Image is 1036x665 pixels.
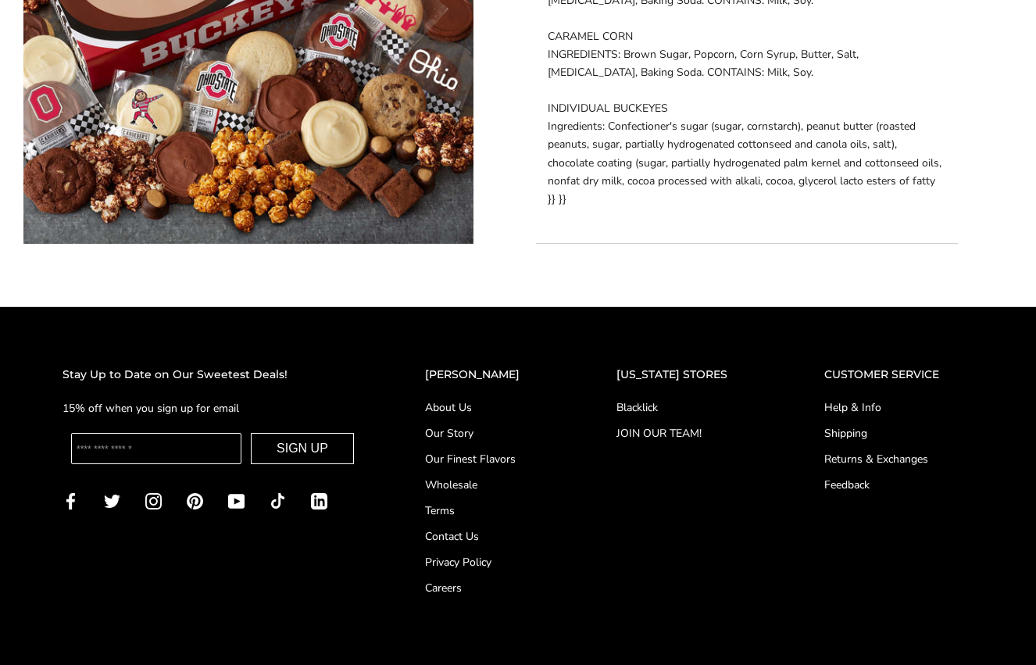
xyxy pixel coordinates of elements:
a: Instagram [145,492,162,509]
a: Our Story [425,425,554,442]
a: Terms [425,502,554,519]
a: Feedback [824,477,973,493]
a: Contact Us [425,528,554,545]
a: TikTok [270,492,286,509]
h2: [US_STATE] STORES [616,366,762,384]
a: Twitter [104,492,120,509]
a: LinkedIn [311,492,327,509]
a: Help & Info [824,399,973,416]
input: Enter your email [71,433,241,464]
a: Blacklick [616,399,762,416]
a: YouTube [228,492,245,509]
a: Facebook [63,492,79,509]
p: 15% off when you sign up for email [63,399,363,417]
a: Wholesale [425,477,554,493]
h2: CUSTOMER SERVICE [824,366,973,384]
a: JOIN OUR TEAM! [616,425,762,442]
a: Our Finest Flavors [425,451,554,467]
iframe: Sign Up via Text for Offers [13,606,162,652]
h2: Stay Up to Date on Our Sweetest Deals! [63,366,363,384]
a: Shipping [824,425,973,442]
a: Privacy Policy [425,554,554,570]
a: Careers [425,580,554,596]
button: SIGN UP [251,433,354,464]
a: Returns & Exchanges [824,451,973,467]
a: About Us [425,399,554,416]
h2: [PERSON_NAME] [425,366,554,384]
a: Pinterest [187,492,203,509]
